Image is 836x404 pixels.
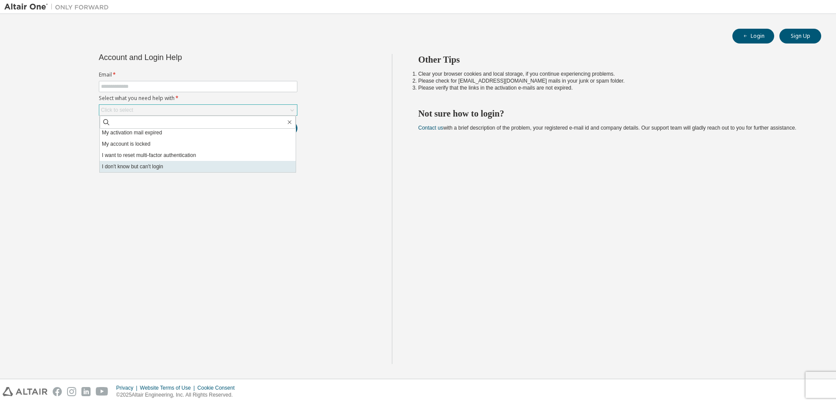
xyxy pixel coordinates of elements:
[418,84,806,91] li: Please verify that the links in the activation e-mails are not expired.
[116,384,140,391] div: Privacy
[418,108,806,119] h2: Not sure how to login?
[418,125,443,131] a: Contact us
[779,29,821,43] button: Sign Up
[140,384,197,391] div: Website Terms of Use
[116,391,240,399] p: © 2025 Altair Engineering, Inc. All Rights Reserved.
[99,105,297,115] div: Click to select
[99,95,297,102] label: Select what you need help with
[99,71,297,78] label: Email
[96,387,108,396] img: youtube.svg
[81,387,91,396] img: linkedin.svg
[67,387,76,396] img: instagram.svg
[418,77,806,84] li: Please check for [EMAIL_ADDRESS][DOMAIN_NAME] mails in your junk or spam folder.
[4,3,113,11] img: Altair One
[418,125,796,131] span: with a brief description of the problem, your registered e-mail id and company details. Our suppo...
[418,70,806,77] li: Clear your browser cookies and local storage, if you continue experiencing problems.
[418,54,806,65] h2: Other Tips
[197,384,239,391] div: Cookie Consent
[99,54,258,61] div: Account and Login Help
[101,107,133,114] div: Click to select
[100,127,296,138] li: My activation mail expired
[3,387,47,396] img: altair_logo.svg
[732,29,774,43] button: Login
[53,387,62,396] img: facebook.svg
